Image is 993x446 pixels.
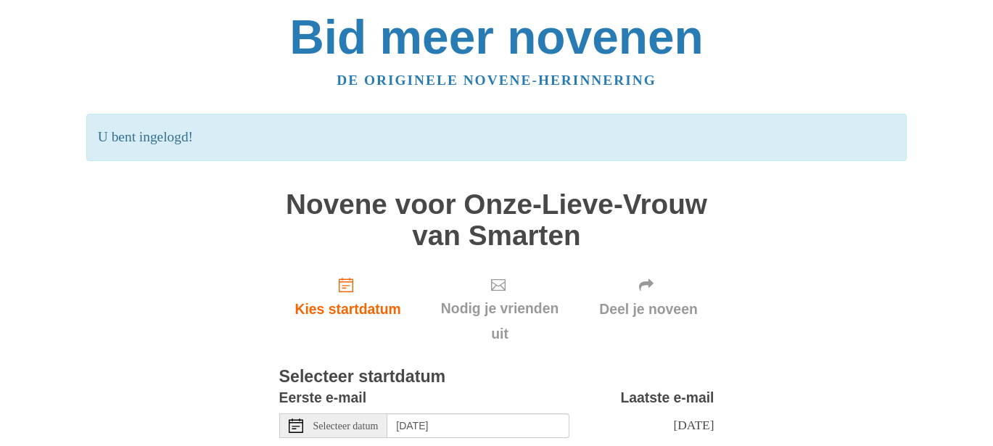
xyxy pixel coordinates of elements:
font: Kies startdatum [294,302,400,318]
a: Kies startdatum [279,265,417,354]
font: Novene voor Onze-Lieve-Vrouw van Smarten [286,189,707,251]
font: Laatste e-mail [620,389,714,405]
font: U bent ingelogd! [98,129,193,144]
font: Eerste e-mail [279,389,367,405]
font: Selecteer startdatum [279,367,446,386]
div: Klik op "Volgende" om eerst uw startdatum te bevestigen. [582,265,714,354]
a: Bid meer novenen [289,10,704,64]
font: Deel je noveen [599,302,698,318]
font: [DATE] [673,418,714,432]
font: Nodig je vrienden uit [441,301,559,342]
div: Klik op "Volgende" om eerst uw startdatum te bevestigen. [417,265,583,354]
a: De originele novene-herinnering [337,73,656,88]
font: Selecteer datum [313,421,379,431]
